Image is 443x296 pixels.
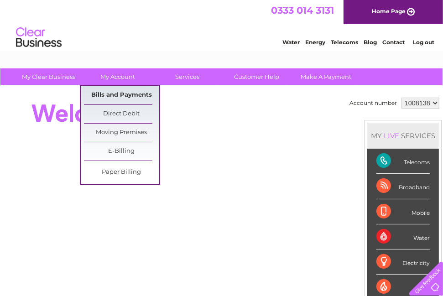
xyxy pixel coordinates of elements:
[305,39,325,46] a: Energy
[288,68,364,85] a: Make A Payment
[382,39,405,46] a: Contact
[271,5,334,16] a: 0333 014 3131
[376,249,430,275] div: Electricity
[347,95,399,111] td: Account number
[84,163,159,182] a: Paper Billing
[364,39,377,46] a: Blog
[150,68,225,85] a: Services
[282,39,300,46] a: Water
[16,24,62,52] img: logo.png
[331,39,358,46] a: Telecoms
[84,105,159,123] a: Direct Debit
[413,39,434,46] a: Log out
[219,68,294,85] a: Customer Help
[376,174,430,199] div: Broadband
[80,68,156,85] a: My Account
[382,131,401,140] div: LIVE
[376,199,430,224] div: Mobile
[84,86,159,104] a: Bills and Payments
[376,224,430,249] div: Water
[84,142,159,161] a: E-Billing
[376,149,430,174] div: Telecoms
[11,68,86,85] a: My Clear Business
[84,124,159,142] a: Moving Premises
[6,5,438,44] div: Clear Business is a trading name of Verastar Limited (registered in [GEOGRAPHIC_DATA] No. 3667643...
[367,123,439,149] div: MY SERVICES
